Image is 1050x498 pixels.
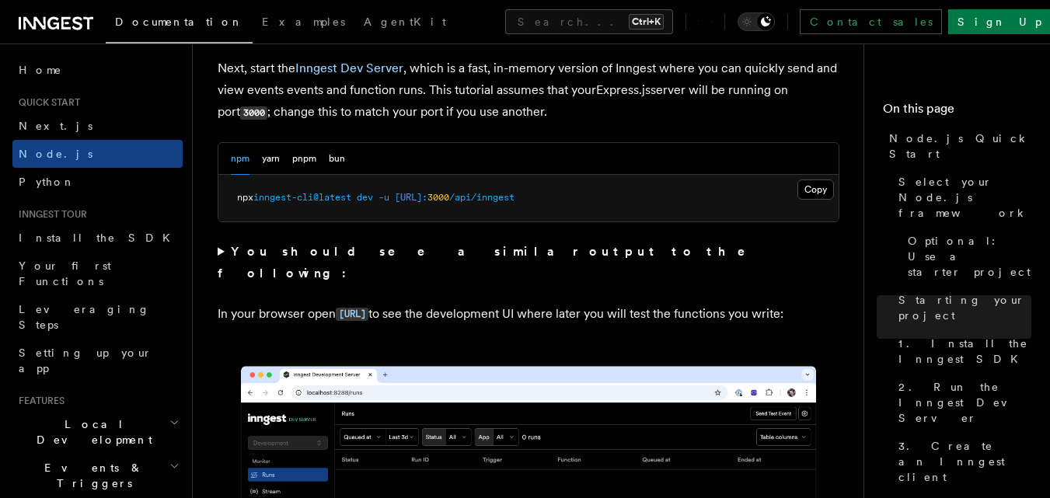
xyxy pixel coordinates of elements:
[898,292,1031,323] span: Starting your project
[378,192,389,203] span: -u
[12,140,183,168] a: Node.js
[19,62,62,78] span: Home
[892,286,1031,329] a: Starting your project
[12,339,183,382] a: Setting up your app
[218,57,839,124] p: Next, start the , which is a fast, in-memory version of Inngest where you can quickly send and vi...
[231,143,249,175] button: npm
[12,410,183,454] button: Local Development
[12,208,87,221] span: Inngest tour
[889,131,1031,162] span: Node.js Quick Start
[395,192,427,203] span: [URL]:
[19,347,152,374] span: Setting up your app
[902,227,1031,286] a: Optional: Use a starter project
[12,168,183,196] a: Python
[262,143,280,175] button: yarn
[427,192,449,203] span: 3000
[19,148,92,160] span: Node.js
[262,16,345,28] span: Examples
[12,460,169,491] span: Events & Triggers
[253,5,354,42] a: Examples
[295,61,403,75] a: Inngest Dev Server
[354,5,455,42] a: AgentKit
[19,232,180,244] span: Install the SDK
[629,14,664,30] kbd: Ctrl+K
[329,143,345,175] button: bun
[106,5,253,44] a: Documentation
[240,106,267,120] code: 3000
[898,336,1031,367] span: 1. Install the Inngest SDK
[12,112,183,140] a: Next.js
[19,120,92,132] span: Next.js
[237,192,253,203] span: npx
[898,379,1031,426] span: 2. Run the Inngest Dev Server
[12,416,169,448] span: Local Development
[883,124,1031,168] a: Node.js Quick Start
[218,244,767,280] strong: You should see a similar output to the following:
[218,303,839,326] p: In your browser open to see the development UI where later you will test the functions you write:
[115,16,243,28] span: Documentation
[892,168,1031,227] a: Select your Node.js framework
[357,192,373,203] span: dev
[336,306,368,321] a: [URL]
[336,308,368,321] code: [URL]
[292,143,316,175] button: pnpm
[12,224,183,252] a: Install the SDK
[364,16,446,28] span: AgentKit
[883,99,1031,124] h4: On this page
[738,12,775,31] button: Toggle dark mode
[908,233,1031,280] span: Optional: Use a starter project
[12,252,183,295] a: Your first Functions
[898,438,1031,485] span: 3. Create an Inngest client
[253,192,351,203] span: inngest-cli@latest
[449,192,515,203] span: /api/inngest
[800,9,942,34] a: Contact sales
[19,176,75,188] span: Python
[898,174,1031,221] span: Select your Node.js framework
[892,432,1031,491] a: 3. Create an Inngest client
[12,295,183,339] a: Leveraging Steps
[19,303,150,331] span: Leveraging Steps
[218,241,839,284] summary: You should see a similar output to the following:
[12,454,183,497] button: Events & Triggers
[12,96,80,109] span: Quick start
[892,373,1031,432] a: 2. Run the Inngest Dev Server
[505,9,673,34] button: Search...Ctrl+K
[892,329,1031,373] a: 1. Install the Inngest SDK
[12,56,183,84] a: Home
[797,179,834,200] button: Copy
[19,259,111,287] span: Your first Functions
[12,395,65,407] span: Features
